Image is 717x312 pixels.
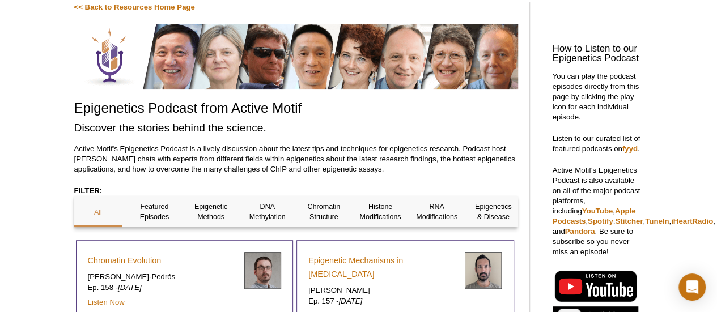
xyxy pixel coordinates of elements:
p: Active Motif's Epigenetics Podcast is also available on all of the major podcast platforms, inclu... [553,165,643,257]
p: Active Motif's Epigenetics Podcast is a lively discussion about the latest tips and techniques fo... [74,144,518,174]
img: Luca Magnani headshot [465,252,502,289]
a: Chromatin Evolution [88,254,162,267]
p: Epigenetic Methods [187,202,235,222]
p: All [74,207,122,217]
a: Stitcher [615,217,643,225]
div: Open Intercom Messenger [678,273,706,301]
img: Arnau Sebe Pedros headshot [244,252,281,289]
a: Spotify [588,217,613,225]
p: Histone Modifications [357,202,405,222]
img: Listen on YouTube [553,268,638,304]
em: [DATE] [118,283,142,292]
a: fyyd [622,144,638,153]
a: Listen Now [88,298,125,306]
p: You can play the podcast episodes directly from this page by clicking the play icon for each indi... [553,71,643,122]
p: [PERSON_NAME]-Pedrós [88,272,236,282]
a: << Back to Resources Home Page [74,3,195,11]
p: DNA Methylation [243,202,291,222]
h2: Discover the stories behind the science. [74,120,518,135]
a: Pandora [565,227,595,236]
p: Featured Episodes [130,202,179,222]
img: Discover the stories behind the science. [74,24,518,89]
p: Epigenetics & Disease [469,202,517,222]
p: [PERSON_NAME] [308,285,456,296]
p: Chromatin Structure [300,202,348,222]
strong: FILTER: [74,186,103,195]
p: Ep. 157 - [308,296,456,306]
h3: How to Listen to our Epigenetics Podcast [553,44,643,63]
p: RNA Modifications [413,202,461,222]
em: [DATE] [339,297,363,305]
p: Listen to our curated list of featured podcasts on . [553,134,643,154]
a: TuneIn [645,217,669,225]
h1: Epigenetics Podcast from Active Motif [74,101,518,117]
a: Epigenetic Mechanisms in [MEDICAL_DATA] [308,254,456,281]
a: YouTube [582,207,613,215]
p: Ep. 158 - [88,283,236,293]
a: iHeartRadio [671,217,713,225]
a: Apple Podcasts [553,207,636,225]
